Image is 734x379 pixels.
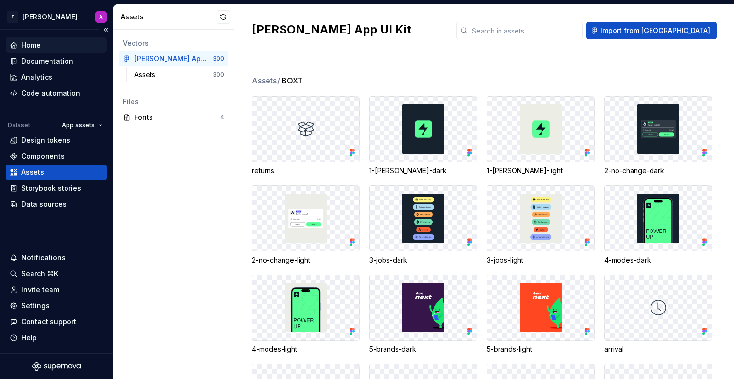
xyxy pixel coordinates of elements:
[99,13,103,21] div: A
[21,253,66,263] div: Notifications
[21,285,59,295] div: Invite team
[21,317,76,327] div: Contact support
[220,114,224,121] div: 4
[22,12,78,22] div: [PERSON_NAME]
[21,72,52,82] div: Analytics
[6,330,107,346] button: Help
[8,121,30,129] div: Dataset
[6,69,107,85] a: Analytics
[134,113,220,122] div: Fonts
[119,51,228,66] a: [PERSON_NAME] App UI Kit300
[32,362,81,371] svg: Supernova Logo
[99,23,113,36] button: Collapse sidebar
[6,132,107,148] a: Design tokens
[6,53,107,69] a: Documentation
[282,75,303,86] span: BOXT
[252,22,445,37] h2: [PERSON_NAME] App UI Kit
[601,26,710,35] span: Import from [GEOGRAPHIC_DATA]
[123,38,224,48] div: Vectors
[6,298,107,313] a: Settings
[213,71,224,79] div: 300
[487,345,595,354] div: 5-brands-light
[213,55,224,63] div: 300
[369,345,477,354] div: 5-brands-dark
[586,22,717,39] button: Import from [GEOGRAPHIC_DATA]
[7,11,18,23] div: Z
[21,183,81,193] div: Storybook stories
[487,255,595,265] div: 3-jobs-light
[21,40,41,50] div: Home
[6,314,107,330] button: Contact support
[21,269,58,279] div: Search ⌘K
[252,255,360,265] div: 2-no-change-light
[369,166,477,176] div: 1-[PERSON_NAME]-dark
[131,67,228,82] a: Assets300
[6,250,107,265] button: Notifications
[6,282,107,297] a: Invite team
[252,75,281,86] span: Assets
[21,333,37,343] div: Help
[468,22,583,39] input: Search in assets...
[252,166,360,176] div: returns
[6,85,107,101] a: Code automation
[21,56,73,66] div: Documentation
[6,266,107,281] button: Search ⌘K
[21,135,70,145] div: Design tokens
[21,88,80,98] div: Code automation
[134,70,159,80] div: Assets
[121,12,217,22] div: Assets
[252,345,360,354] div: 4-modes-light
[369,255,477,265] div: 3-jobs-dark
[123,97,224,107] div: Files
[604,345,712,354] div: arrival
[119,110,228,125] a: Fonts4
[21,167,44,177] div: Assets
[6,197,107,212] a: Data sources
[2,6,111,27] button: Z[PERSON_NAME]A
[604,255,712,265] div: 4-modes-dark
[277,76,280,85] span: /
[57,118,107,132] button: App assets
[62,121,95,129] span: App assets
[6,37,107,53] a: Home
[6,165,107,180] a: Assets
[6,181,107,196] a: Storybook stories
[21,151,65,161] div: Components
[6,148,107,164] a: Components
[21,199,67,209] div: Data sources
[134,54,207,64] div: [PERSON_NAME] App UI Kit
[487,166,595,176] div: 1-[PERSON_NAME]-light
[604,166,712,176] div: 2-no-change-dark
[21,301,50,311] div: Settings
